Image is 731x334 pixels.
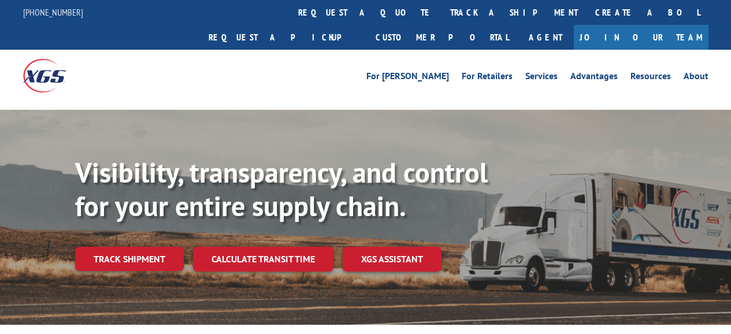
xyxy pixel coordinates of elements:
[367,25,517,50] a: Customer Portal
[75,154,488,224] b: Visibility, transparency, and control for your entire supply chain.
[462,72,513,84] a: For Retailers
[517,25,574,50] a: Agent
[630,72,671,84] a: Resources
[574,25,708,50] a: Join Our Team
[343,247,441,272] a: XGS ASSISTANT
[193,247,333,272] a: Calculate transit time
[200,25,367,50] a: Request a pickup
[525,72,558,84] a: Services
[570,72,618,84] a: Advantages
[75,247,184,271] a: Track shipment
[23,6,83,18] a: [PHONE_NUMBER]
[366,72,449,84] a: For [PERSON_NAME]
[684,72,708,84] a: About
